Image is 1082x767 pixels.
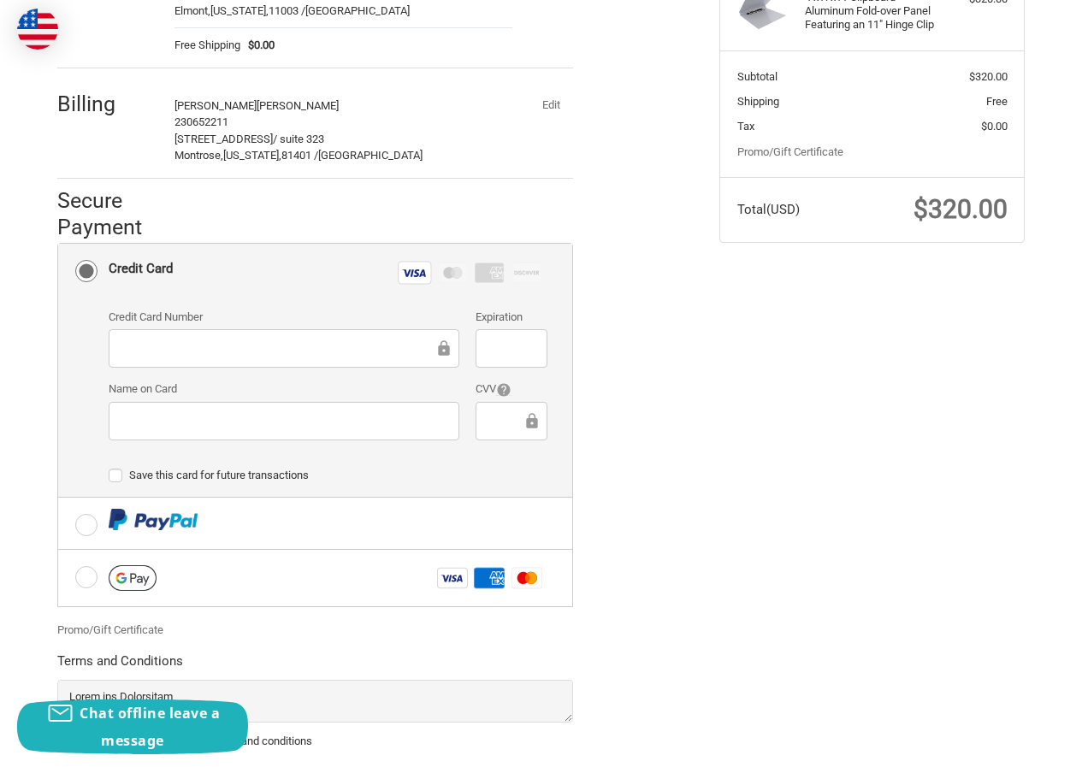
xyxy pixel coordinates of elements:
[223,149,281,162] span: [US_STATE],
[305,4,410,17] span: [GEOGRAPHIC_DATA]
[240,37,275,54] span: $0.00
[109,255,173,283] div: Credit Card
[57,652,183,679] legend: Terms and Conditions
[174,149,223,162] span: Montrose,
[80,704,220,750] span: Chat offline leave a message
[174,37,240,54] span: Free Shipping
[986,95,1008,108] span: Free
[969,70,1008,83] span: $320.00
[913,194,1008,224] span: $320.00
[210,4,269,17] span: [US_STATE],
[174,133,273,145] span: [STREET_ADDRESS]
[488,411,522,431] iframe: Secure Credit Card Frame - CVV
[57,187,173,241] h2: Secure Payment
[174,115,228,128] span: 230652211
[269,4,305,17] span: 11003 /
[476,381,547,398] label: CVV
[981,120,1008,133] span: $0.00
[476,309,547,326] label: Expiration
[121,411,447,431] iframe: Secure Credit Card Frame - Cardholder Name
[17,699,248,754] button: Chat offline leave a message
[174,99,257,112] span: [PERSON_NAME]
[57,623,163,636] a: Promo/Gift Certificate
[737,120,754,133] span: Tax
[737,95,779,108] span: Shipping
[109,469,547,482] label: Save this card for future transactions
[529,93,573,117] button: Edit
[281,149,318,162] span: 81401 /
[121,339,435,358] iframe: Secure Credit Card Frame - Credit Card Number
[57,680,573,723] textarea: Lorem ips Dolorsitam Consectet adipisc Elit sed doei://tem.97i22.utl Etdolor ma aliq://eni.61a19....
[57,735,573,748] label: Yes, I agree with the above terms and conditions
[174,4,210,17] span: Elmont,
[257,99,339,112] span: [PERSON_NAME]
[737,70,778,83] span: Subtotal
[488,339,535,358] iframe: Secure Credit Card Frame - Expiration Date
[109,509,198,530] img: PayPal icon
[57,91,157,117] h2: Billing
[109,309,459,326] label: Credit Card Number
[737,145,843,158] a: Promo/Gift Certificate
[17,9,58,50] img: duty and tax information for United States
[737,202,800,217] span: Total (USD)
[273,133,324,145] span: / suite 323
[318,149,423,162] span: [GEOGRAPHIC_DATA]
[109,565,157,591] img: Google Pay icon
[109,381,459,398] label: Name on Card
